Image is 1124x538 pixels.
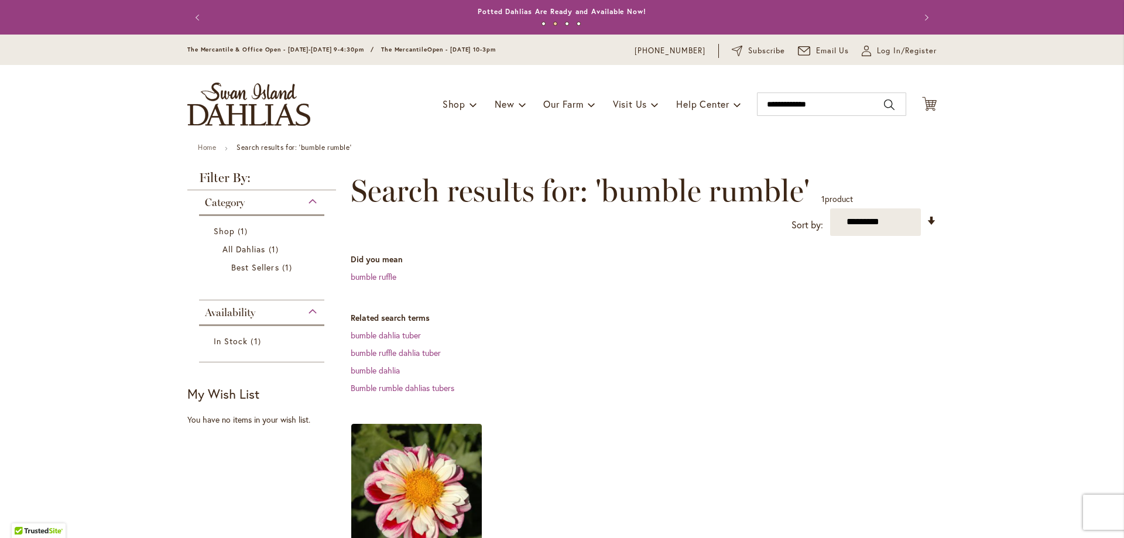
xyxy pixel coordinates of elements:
[238,225,251,237] span: 1
[351,330,421,341] a: bumble dahlia tuber
[443,98,465,110] span: Shop
[495,98,514,110] span: New
[543,98,583,110] span: Our Farm
[251,335,263,347] span: 1
[676,98,729,110] span: Help Center
[821,190,853,208] p: product
[635,45,705,57] a: [PHONE_NUMBER]
[565,22,569,26] button: 3 of 4
[214,225,235,237] span: Shop
[748,45,785,57] span: Subscribe
[351,253,937,265] dt: Did you mean
[187,385,259,402] strong: My Wish List
[222,244,266,255] span: All Dahlias
[214,335,248,347] span: In Stock
[282,261,295,273] span: 1
[732,45,785,57] a: Subscribe
[187,414,344,426] div: You have no items in your wish list.
[214,335,313,347] a: In Stock 1
[351,312,937,324] dt: Related search terms
[214,225,313,237] a: Shop
[187,6,211,29] button: Previous
[542,22,546,26] button: 1 of 4
[478,7,646,16] a: Potted Dahlias Are Ready and Available Now!
[913,6,937,29] button: Next
[613,98,647,110] span: Visit Us
[9,496,42,529] iframe: Launch Accessibility Center
[231,261,295,273] a: Best Sellers
[577,22,581,26] button: 4 of 4
[222,243,304,255] a: All Dahlias
[198,143,216,152] a: Home
[816,45,849,57] span: Email Us
[351,347,441,358] a: bumble ruffle dahlia tuber
[877,45,937,57] span: Log In/Register
[791,214,823,236] label: Sort by:
[187,172,336,190] strong: Filter By:
[351,173,810,208] span: Search results for: 'bumble rumble'
[351,365,400,376] a: bumble dahlia
[205,196,245,209] span: Category
[351,382,454,393] a: Bumble rumble dahlias tubers
[187,83,310,126] a: store logo
[553,22,557,26] button: 2 of 4
[205,306,255,319] span: Availability
[231,262,279,273] span: Best Sellers
[269,243,282,255] span: 1
[427,46,496,53] span: Open - [DATE] 10-3pm
[862,45,937,57] a: Log In/Register
[798,45,849,57] a: Email Us
[351,271,396,282] a: bumble ruffle
[187,46,427,53] span: The Mercantile & Office Open - [DATE]-[DATE] 9-4:30pm / The Mercantile
[237,143,351,152] strong: Search results for: 'bumble rumble'
[821,193,825,204] span: 1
